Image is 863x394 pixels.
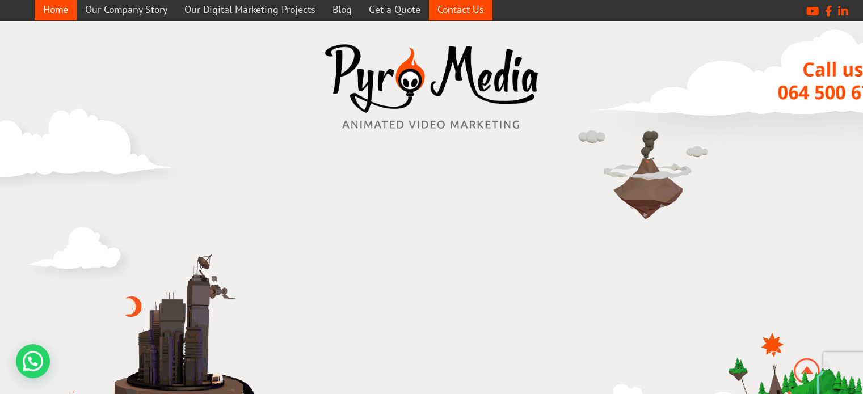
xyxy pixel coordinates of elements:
img: corporate videos [23,219,142,289]
img: media company durban [574,100,715,242]
a: video marketing media company westville durban logo [318,38,545,138]
img: video marketing media company westville durban logo [318,38,545,136]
